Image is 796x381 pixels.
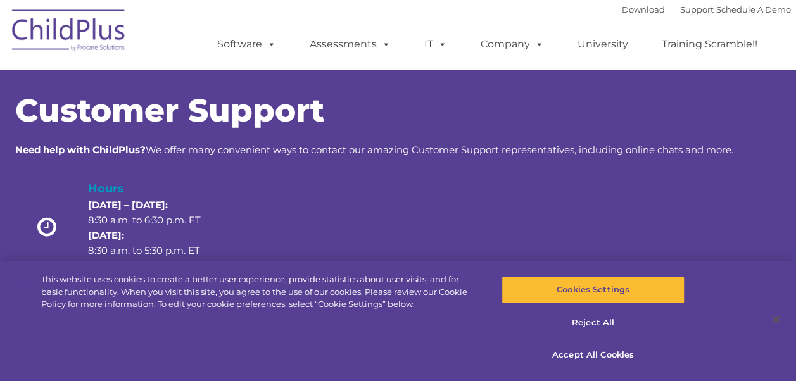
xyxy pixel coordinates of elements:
h4: Hours [88,180,222,197]
span: We offer many convenient ways to contact our amazing Customer Support representatives, including ... [15,144,733,156]
a: Software [205,32,289,57]
font: | [622,4,791,15]
a: Company [468,32,557,57]
a: University [565,32,641,57]
button: Accept All Cookies [502,342,685,368]
button: Cookies Settings [502,277,685,303]
strong: [DATE]: [88,229,124,241]
a: Support [680,4,714,15]
a: Schedule A Demo [716,4,791,15]
a: Assessments [297,32,403,57]
div: This website uses cookies to create a better user experience, provide statistics about user visit... [41,273,477,311]
button: Close [762,306,790,334]
a: Training Scramble!! [649,32,770,57]
a: IT [412,32,460,57]
img: ChildPlus by Procare Solutions [6,1,132,64]
strong: Need help with ChildPlus? [15,144,146,156]
button: Reject All [502,309,685,336]
span: Customer Support [15,91,324,130]
p: 8:30 a.m. to 6:30 p.m. ET 8:30 a.m. to 5:30 p.m. ET [88,197,222,258]
a: Download [622,4,665,15]
strong: [DATE] – [DATE]: [88,199,168,211]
